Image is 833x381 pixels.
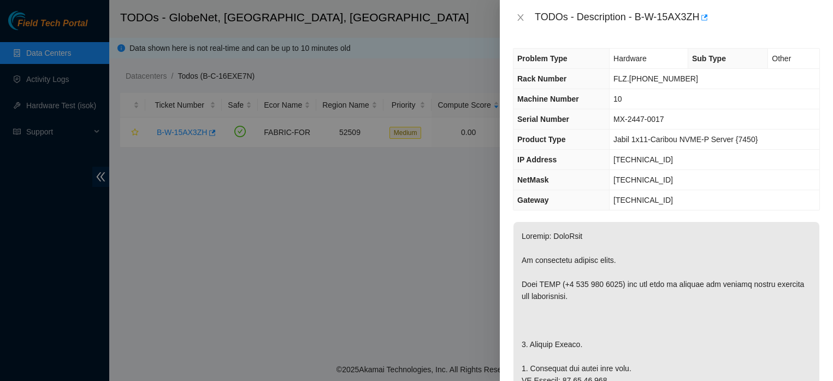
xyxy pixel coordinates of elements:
span: Other [772,54,791,63]
span: IP Address [517,155,557,164]
span: Serial Number [517,115,569,124]
button: Close [513,13,528,23]
span: MX-2447-0017 [613,115,664,124]
span: NetMask [517,175,549,184]
span: Hardware [613,54,647,63]
span: FLZ.[PHONE_NUMBER] [613,74,698,83]
span: [TECHNICAL_ID] [613,196,673,204]
span: Gateway [517,196,549,204]
span: Machine Number [517,95,579,103]
span: [TECHNICAL_ID] [613,175,673,184]
span: Product Type [517,135,565,144]
span: Sub Type [692,54,726,63]
span: close [516,13,525,22]
span: Rack Number [517,74,566,83]
span: [TECHNICAL_ID] [613,155,673,164]
span: Problem Type [517,54,568,63]
span: Jabil 1x11-Caribou NVME-P Server {7450} [613,135,758,144]
div: TODOs - Description - B-W-15AX3ZH [535,9,820,26]
span: 10 [613,95,622,103]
